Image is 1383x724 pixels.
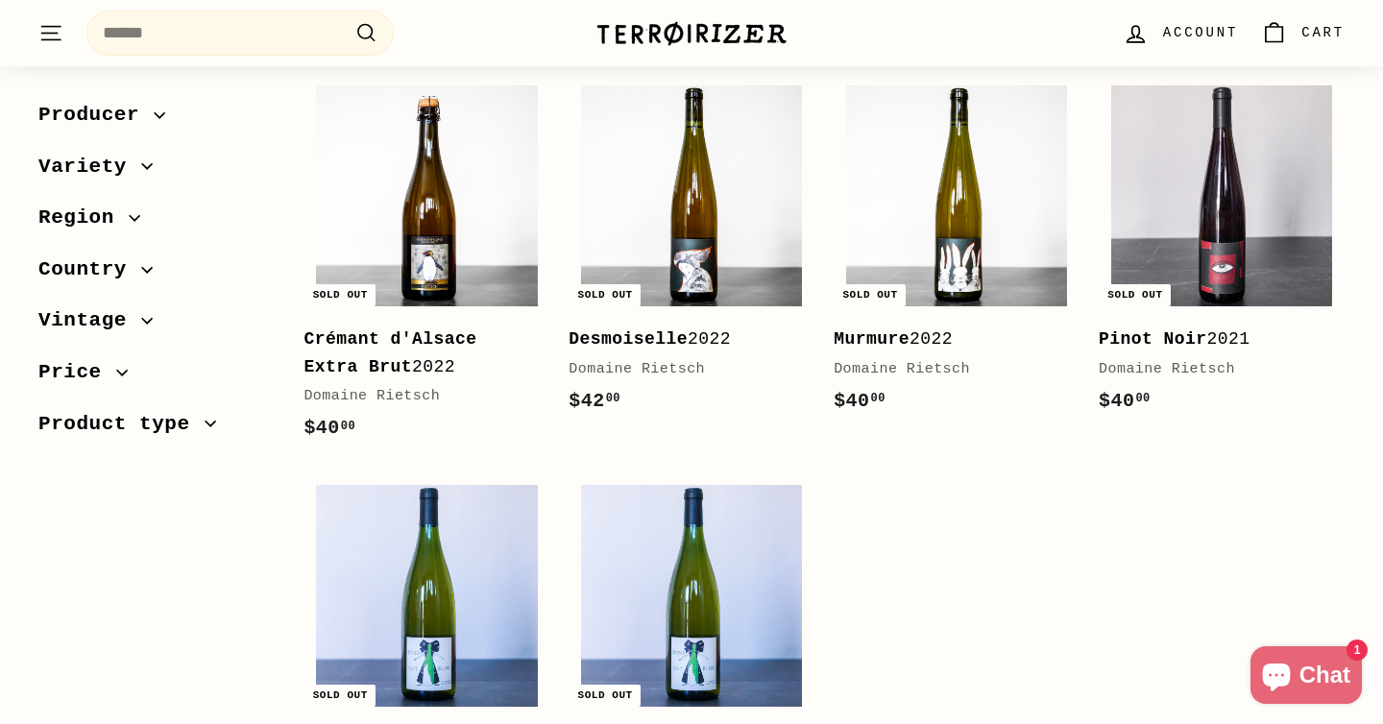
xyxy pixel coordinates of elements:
[835,284,905,306] div: Sold out
[1135,392,1150,405] sup: 00
[38,403,273,455] button: Product type
[303,326,530,381] div: 2022
[38,146,273,198] button: Variety
[834,390,886,412] span: $40
[834,73,1080,436] a: Sold out Murmure2022Domaine Rietsch
[1099,358,1325,381] div: Domaine Rietsch
[38,300,273,351] button: Vintage
[1301,22,1345,43] span: Cart
[38,356,116,389] span: Price
[834,358,1060,381] div: Domaine Rietsch
[38,304,141,337] span: Vintage
[570,685,641,707] div: Sold out
[1111,5,1250,61] a: Account
[1250,5,1356,61] a: Cart
[1163,22,1238,43] span: Account
[38,151,141,183] span: Variety
[305,284,376,306] div: Sold out
[303,329,476,376] b: Crémant d'Alsace Extra Brut
[569,329,688,349] b: Desmoiselle
[569,390,620,412] span: $42
[1099,390,1151,412] span: $40
[305,685,376,707] div: Sold out
[606,392,620,405] sup: 00
[569,358,795,381] div: Domaine Rietsch
[1099,329,1207,349] b: Pinot Noir
[38,408,205,441] span: Product type
[834,326,1060,353] div: 2022
[38,99,154,132] span: Producer
[38,202,129,234] span: Region
[38,94,273,146] button: Producer
[1245,646,1368,709] inbox-online-store-chat: Shopify online store chat
[38,351,273,403] button: Price
[834,329,910,349] b: Murmure
[38,249,273,301] button: Country
[569,73,814,436] a: Sold out Desmoiselle2022Domaine Rietsch
[569,326,795,353] div: 2022
[1100,284,1170,306] div: Sold out
[38,253,141,286] span: Country
[303,417,355,439] span: $40
[871,392,886,405] sup: 00
[341,420,355,433] sup: 00
[1099,73,1345,436] a: Sold out Pinot Noir2021Domaine Rietsch
[570,284,641,306] div: Sold out
[303,385,530,408] div: Domaine Rietsch
[38,197,273,249] button: Region
[303,73,549,464] a: Sold out Crémant d'Alsace Extra Brut2022Domaine Rietsch
[1099,326,1325,353] div: 2021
